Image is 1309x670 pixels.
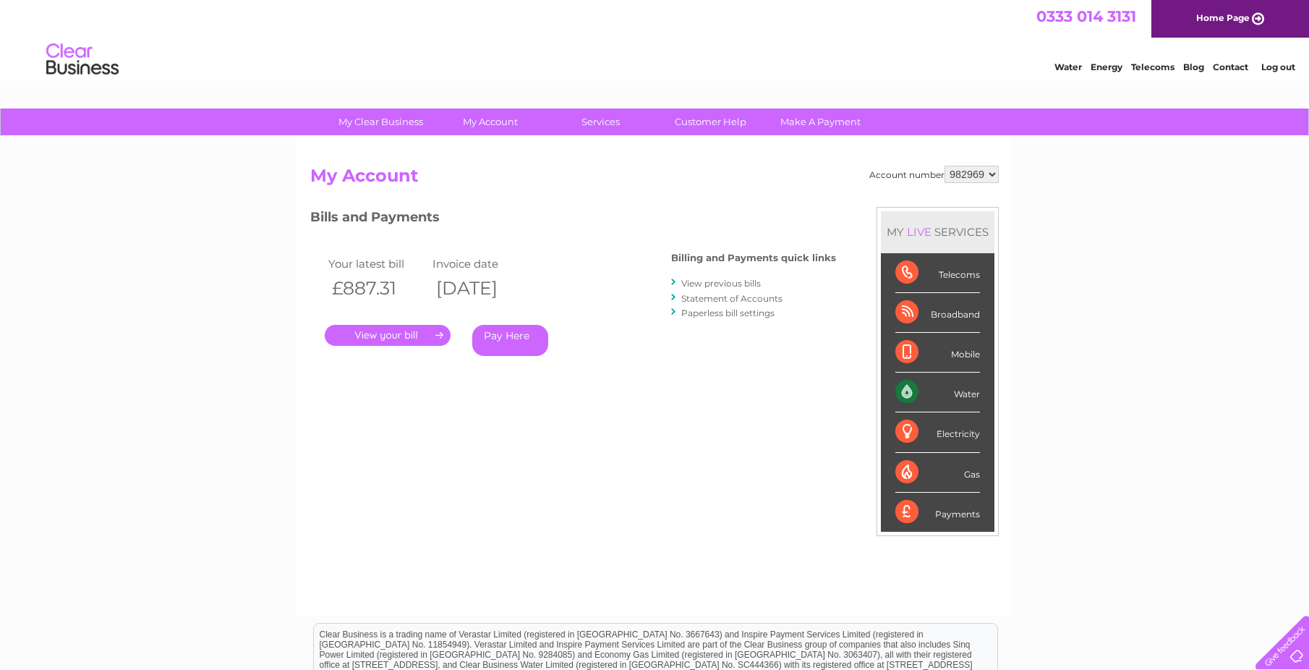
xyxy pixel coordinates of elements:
[881,211,994,253] div: MY SERVICES
[895,373,980,412] div: Water
[671,253,836,263] h4: Billing and Payments quick links
[895,293,980,333] div: Broadband
[681,293,783,304] a: Statement of Accounts
[904,225,934,239] div: LIVE
[895,333,980,373] div: Mobile
[1054,62,1082,72] a: Water
[681,278,761,289] a: View previous bills
[310,207,836,232] h3: Bills and Payments
[325,273,429,303] th: £887.31
[431,109,550,135] a: My Account
[541,109,660,135] a: Services
[895,253,980,293] div: Telecoms
[1091,62,1122,72] a: Energy
[651,109,770,135] a: Customer Help
[321,109,440,135] a: My Clear Business
[325,325,451,346] a: .
[1183,62,1204,72] a: Blog
[895,412,980,452] div: Electricity
[895,453,980,493] div: Gas
[314,8,997,70] div: Clear Business is a trading name of Verastar Limited (registered in [GEOGRAPHIC_DATA] No. 3667643...
[1036,7,1136,25] a: 0333 014 3131
[1131,62,1174,72] a: Telecoms
[472,325,548,356] a: Pay Here
[1213,62,1248,72] a: Contact
[310,166,999,193] h2: My Account
[325,254,429,273] td: Your latest bill
[761,109,880,135] a: Make A Payment
[895,493,980,532] div: Payments
[429,254,533,273] td: Invoice date
[429,273,533,303] th: [DATE]
[1261,62,1295,72] a: Log out
[681,308,775,318] a: Paperless bill settings
[869,166,999,183] div: Account number
[46,38,119,82] img: logo.png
